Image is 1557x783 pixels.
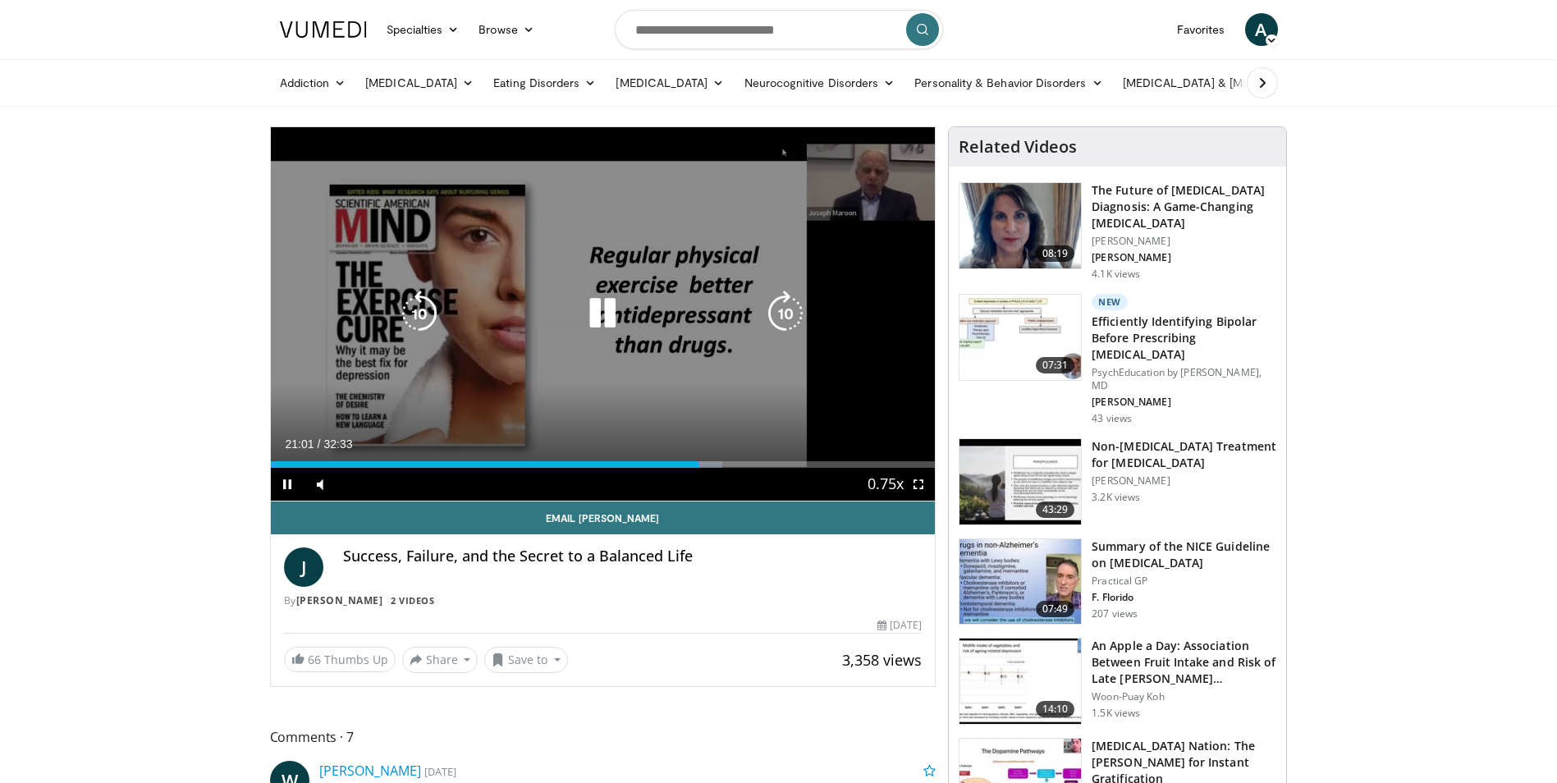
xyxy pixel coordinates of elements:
a: 07:49 Summary of the NICE Guideline on [MEDICAL_DATA] Practical GP F. Florido 207 views [959,538,1276,625]
p: [PERSON_NAME] [1092,396,1276,409]
a: 2 Videos [386,593,440,607]
p: [PERSON_NAME] [1092,251,1276,264]
p: F. Florido [1092,591,1276,604]
button: Playback Rate [869,468,902,501]
a: Specialties [377,13,469,46]
span: / [318,437,321,451]
p: [PERSON_NAME] [1092,474,1276,488]
span: 66 [308,652,321,667]
a: Browse [469,13,544,46]
span: 43:29 [1036,501,1075,518]
a: J [284,547,323,587]
video-js: Video Player [271,127,936,501]
p: 1.5K views [1092,707,1140,720]
p: PsychEducation by [PERSON_NAME], MD [1092,366,1276,392]
a: Favorites [1167,13,1235,46]
a: Neurocognitive Disorders [735,66,905,99]
p: Woon-Puay Koh [1092,690,1276,703]
span: Comments 7 [270,726,936,748]
a: [MEDICAL_DATA] [355,66,483,99]
p: [PERSON_NAME] [1092,235,1276,248]
a: 66 Thumbs Up [284,647,396,672]
span: 3,358 views [842,650,922,670]
h3: The Future of [MEDICAL_DATA] Diagnosis: A Game-Changing [MEDICAL_DATA] [1092,182,1276,231]
h3: An Apple a Day: Association Between Fruit Intake and Risk of Late [PERSON_NAME]… [1092,638,1276,687]
p: 4.1K views [1092,268,1140,281]
button: Save to [484,647,568,673]
a: Eating Disorders [483,66,606,99]
input: Search topics, interventions [615,10,943,49]
h3: Summary of the NICE Guideline on [MEDICAL_DATA] [1092,538,1276,571]
span: 07:49 [1036,601,1075,617]
span: 08:19 [1036,245,1075,262]
img: db580a60-f510-4a79-8dc4-8580ce2a3e19.png.150x105_q85_crop-smart_upscale.png [959,183,1081,268]
a: Personality & Behavior Disorders [904,66,1112,99]
img: VuMedi Logo [280,21,367,38]
a: Email [PERSON_NAME] [271,501,936,534]
p: 3.2K views [1092,491,1140,504]
a: 08:19 The Future of [MEDICAL_DATA] Diagnosis: A Game-Changing [MEDICAL_DATA] [PERSON_NAME] [PERSO... [959,182,1276,281]
img: 0fb96a29-ee07-42a6-afe7-0422f9702c53.150x105_q85_crop-smart_upscale.jpg [959,639,1081,724]
button: Share [402,647,479,673]
div: [DATE] [877,618,922,633]
h4: Success, Failure, and the Secret to a Balanced Life [343,547,923,565]
button: Fullscreen [902,468,935,501]
img: 8e949c61-8397-4eef-823a-95680e5d1ed1.150x105_q85_crop-smart_upscale.jpg [959,539,1081,625]
img: eb9441ca-a77b-433d-ba99-36af7bbe84ad.150x105_q85_crop-smart_upscale.jpg [959,439,1081,524]
h4: Related Videos [959,137,1077,157]
div: By [284,593,923,608]
div: Progress Bar [271,461,936,468]
a: [PERSON_NAME] [319,762,421,780]
button: Pause [271,468,304,501]
a: [MEDICAL_DATA] [606,66,734,99]
span: 21:01 [286,437,314,451]
a: 07:31 New Efficiently Identifying Bipolar Before Prescribing [MEDICAL_DATA] PsychEducation by [PE... [959,294,1276,425]
small: [DATE] [424,764,456,779]
a: [PERSON_NAME] [296,593,383,607]
h3: Efficiently Identifying Bipolar Before Prescribing [MEDICAL_DATA] [1092,314,1276,363]
p: 43 views [1092,412,1132,425]
p: 207 views [1092,607,1138,620]
p: Practical GP [1092,575,1276,588]
p: New [1092,294,1128,310]
a: [MEDICAL_DATA] & [MEDICAL_DATA] [1113,66,1348,99]
h3: Non-[MEDICAL_DATA] Treatment for [MEDICAL_DATA] [1092,438,1276,471]
a: A [1245,13,1278,46]
span: 14:10 [1036,701,1075,717]
a: Addiction [270,66,356,99]
span: 07:31 [1036,357,1075,373]
a: 14:10 An Apple a Day: Association Between Fruit Intake and Risk of Late [PERSON_NAME]… Woon-Puay ... [959,638,1276,725]
a: 43:29 Non-[MEDICAL_DATA] Treatment for [MEDICAL_DATA] [PERSON_NAME] 3.2K views [959,438,1276,525]
span: 32:33 [323,437,352,451]
img: bb766ca4-1a7a-496c-a5bd-5a4a5d6b6623.150x105_q85_crop-smart_upscale.jpg [959,295,1081,380]
button: Mute [304,468,337,501]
